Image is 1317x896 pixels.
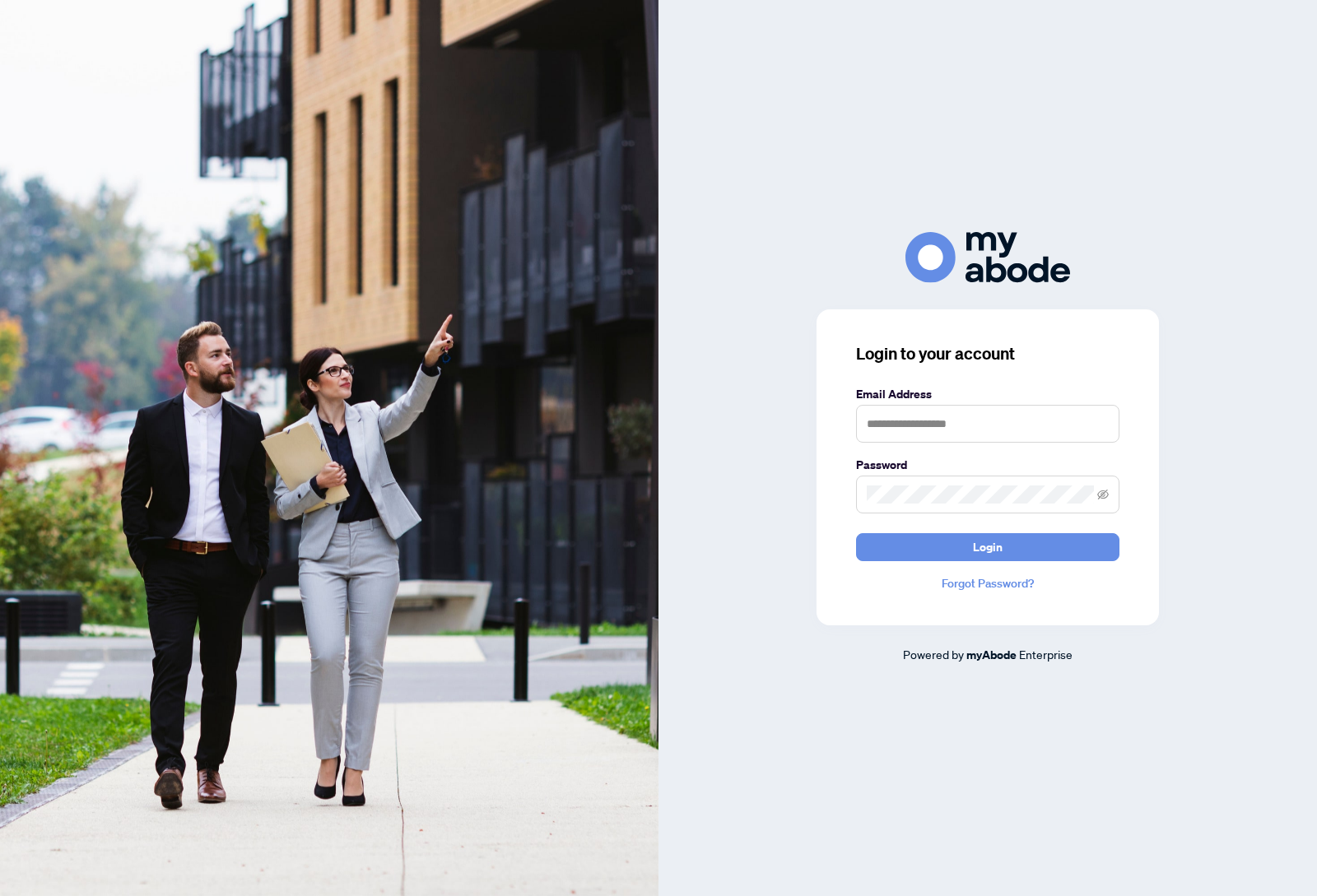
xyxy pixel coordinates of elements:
[856,574,1119,592] a: Forgot Password?
[856,533,1119,561] button: Login
[856,456,1119,474] label: Password
[973,534,1003,560] span: Login
[905,232,1070,282] img: ma-logo
[1097,489,1109,500] span: eye-invisible
[856,342,1119,365] h3: Login to your account
[903,647,964,662] span: Powered by
[1019,647,1073,662] span: Enterprise
[966,646,1017,664] a: myAbode
[856,385,1119,403] label: Email Address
